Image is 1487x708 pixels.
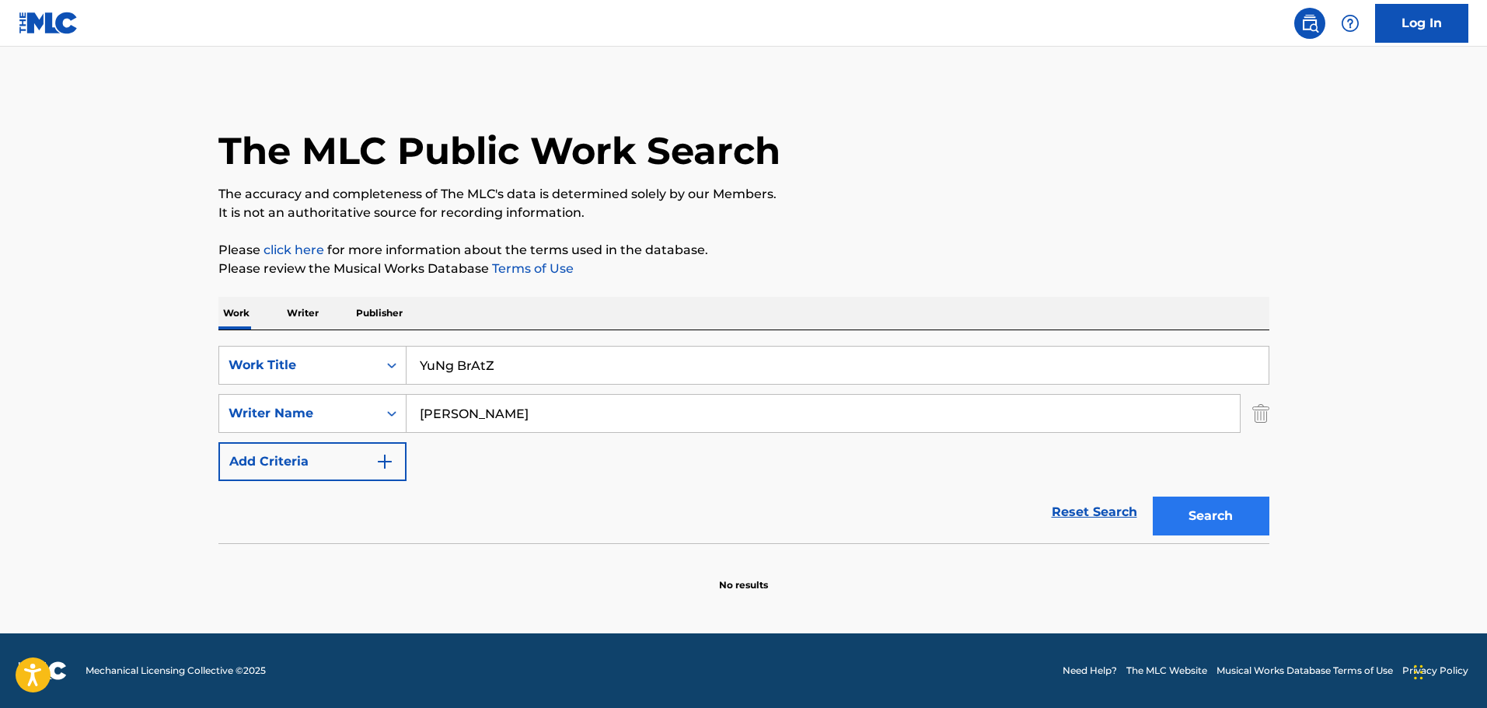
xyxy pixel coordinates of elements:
img: Delete Criterion [1252,394,1269,433]
button: Search [1153,497,1269,535]
a: Privacy Policy [1402,664,1468,678]
a: Reset Search [1044,495,1145,529]
p: Publisher [351,297,407,330]
img: logo [19,661,67,680]
a: Public Search [1294,8,1325,39]
form: Search Form [218,346,1269,543]
img: search [1300,14,1319,33]
a: Log In [1375,4,1468,43]
img: help [1341,14,1360,33]
div: Writer Name [229,404,368,423]
img: 9d2ae6d4665cec9f34b9.svg [375,452,394,471]
a: click here [264,242,324,257]
span: Mechanical Licensing Collective © 2025 [86,664,266,678]
iframe: Chat Widget [1409,633,1487,708]
a: The MLC Website [1126,664,1207,678]
p: It is not an authoritative source for recording information. [218,204,1269,222]
p: No results [719,560,768,592]
button: Add Criteria [218,442,407,481]
p: The accuracy and completeness of The MLC's data is determined solely by our Members. [218,185,1269,204]
p: Writer [282,297,323,330]
div: Help [1335,8,1366,39]
a: Need Help? [1063,664,1117,678]
p: Please review the Musical Works Database [218,260,1269,278]
div: Drag [1414,649,1423,696]
div: Work Title [229,356,368,375]
p: Please for more information about the terms used in the database. [218,241,1269,260]
a: Musical Works Database Terms of Use [1216,664,1393,678]
p: Work [218,297,254,330]
img: MLC Logo [19,12,79,34]
h1: The MLC Public Work Search [218,127,780,174]
a: Terms of Use [489,261,574,276]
